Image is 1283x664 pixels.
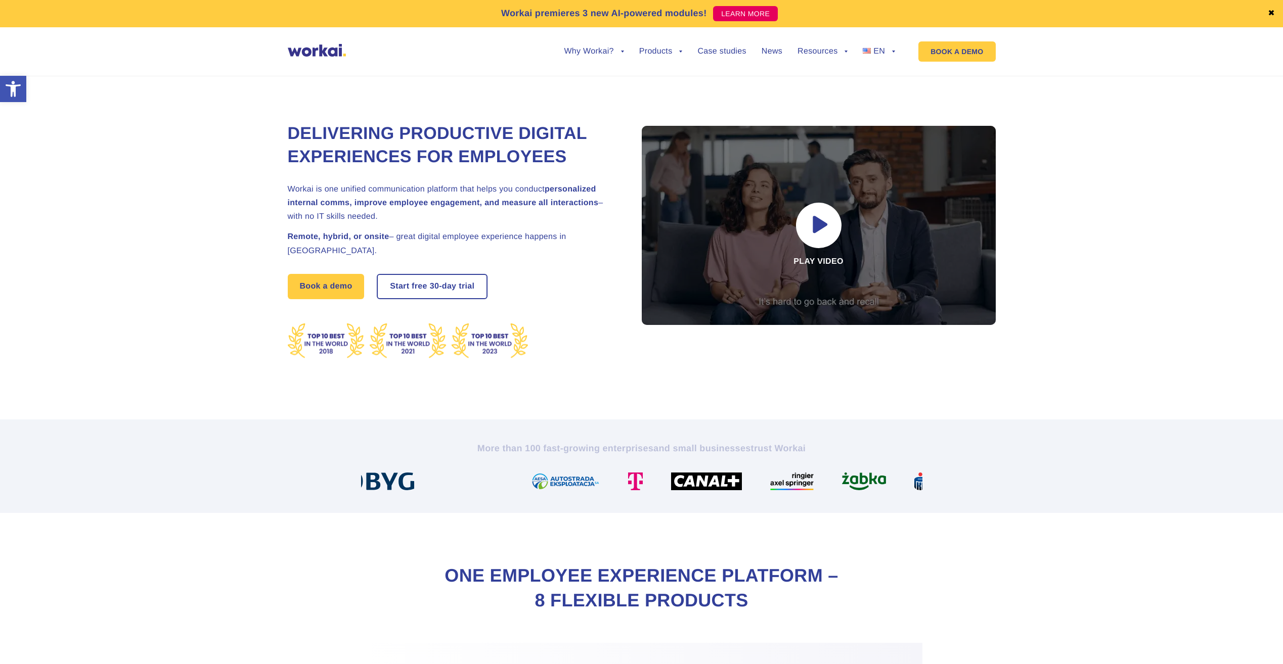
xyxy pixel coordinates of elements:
i: 30-day [430,282,457,291]
a: Case studies [697,48,746,56]
h2: More than 100 fast-growing enterprises trust Workai [361,442,922,454]
a: Start free30-daytrial [378,275,486,298]
a: Book a demo [288,274,365,299]
h2: – great digital employee experience happens in [GEOGRAPHIC_DATA]. [288,230,616,257]
a: Why Workai? [564,48,624,56]
strong: Remote, hybrid, or onsite [288,232,389,241]
h2: Workai is one unified communication platform that helps you conduct – with no IT skills needed. [288,182,616,224]
div: Play video [642,126,996,325]
a: News [762,48,782,56]
a: BOOK A DEMO [918,41,995,62]
h1: Delivering Productive Digital Experiences for Employees [288,122,616,169]
a: Products [639,48,683,56]
a: ✖ [1268,10,1275,18]
i: and small businesses [653,443,750,453]
a: Resources [798,48,848,56]
h2: One Employee Experience Platform – 8 flexible products [439,563,844,612]
a: LEARN MORE [713,6,778,21]
span: EN [873,47,885,56]
p: Workai premieres 3 new AI-powered modules! [501,7,707,20]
